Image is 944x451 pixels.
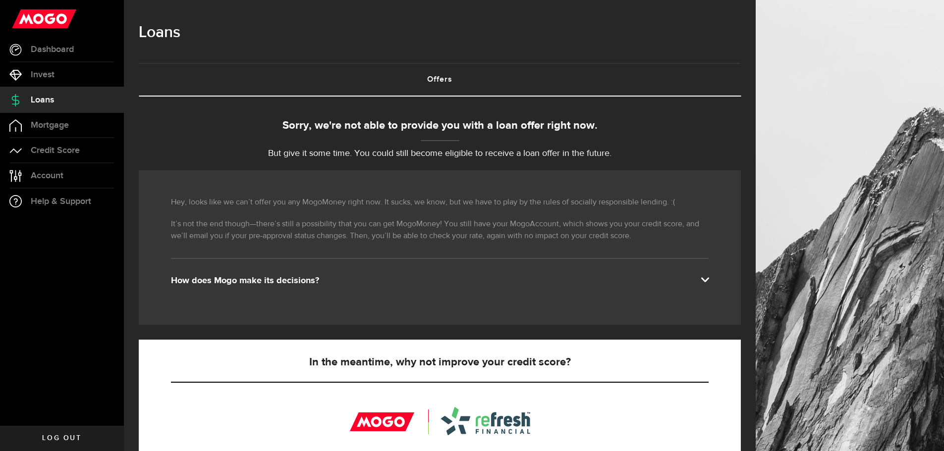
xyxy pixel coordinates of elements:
span: Credit Score [31,146,80,155]
div: How does Mogo make its decisions? [171,275,709,287]
p: But give it some time. You could still become eligible to receive a loan offer in the future. [139,147,741,160]
span: Invest [31,70,55,79]
ul: Tabs Navigation [139,63,741,97]
p: It’s not the end though—there’s still a possibility that you can get MogoMoney! You still have yo... [171,218,709,242]
h1: Loans [139,20,741,46]
span: Mortgage [31,121,69,130]
span: Account [31,171,63,180]
h5: In the meantime, why not improve your credit score? [171,356,709,368]
a: Offers [139,64,741,96]
span: Log out [42,435,81,442]
div: Sorry, we're not able to provide you with a loan offer right now. [139,118,741,134]
span: Loans [31,96,54,104]
span: Help & Support [31,197,91,206]
p: Hey, looks like we can’t offer you any MogoMoney right now. It sucks, we know, but we have to pla... [171,197,709,208]
span: Dashboard [31,45,74,54]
